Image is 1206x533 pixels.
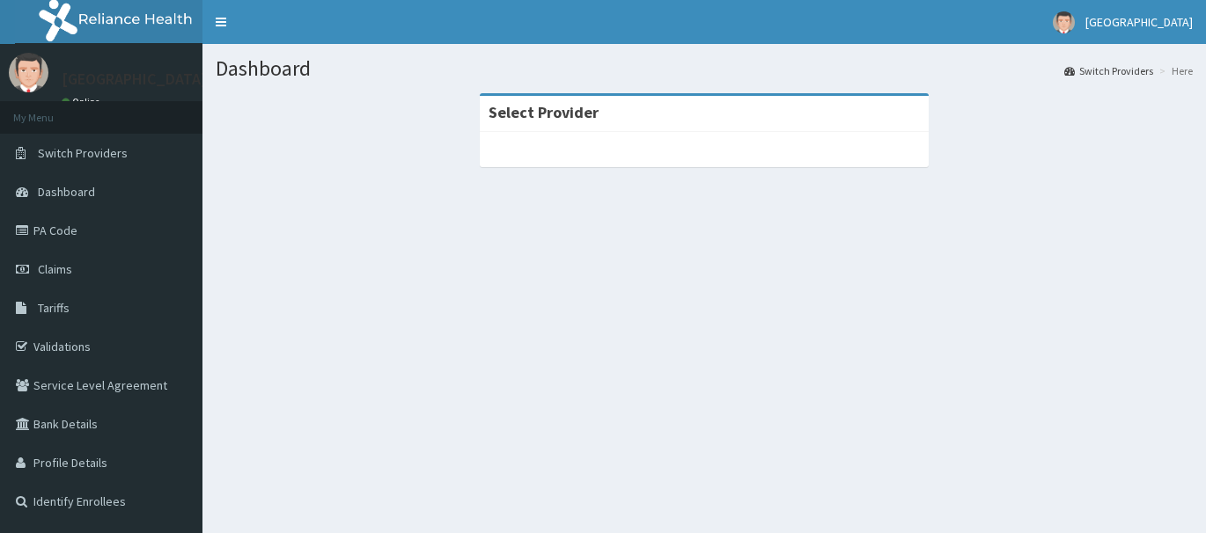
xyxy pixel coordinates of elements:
span: Tariffs [38,300,70,316]
li: Here [1155,63,1193,78]
a: Online [62,96,104,108]
img: User Image [9,53,48,92]
span: Switch Providers [38,145,128,161]
strong: Select Provider [489,102,599,122]
a: Switch Providers [1064,63,1153,78]
img: User Image [1053,11,1075,33]
p: [GEOGRAPHIC_DATA] [62,71,207,87]
span: Claims [38,261,72,277]
span: [GEOGRAPHIC_DATA] [1085,14,1193,30]
span: Dashboard [38,184,95,200]
h1: Dashboard [216,57,1193,80]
